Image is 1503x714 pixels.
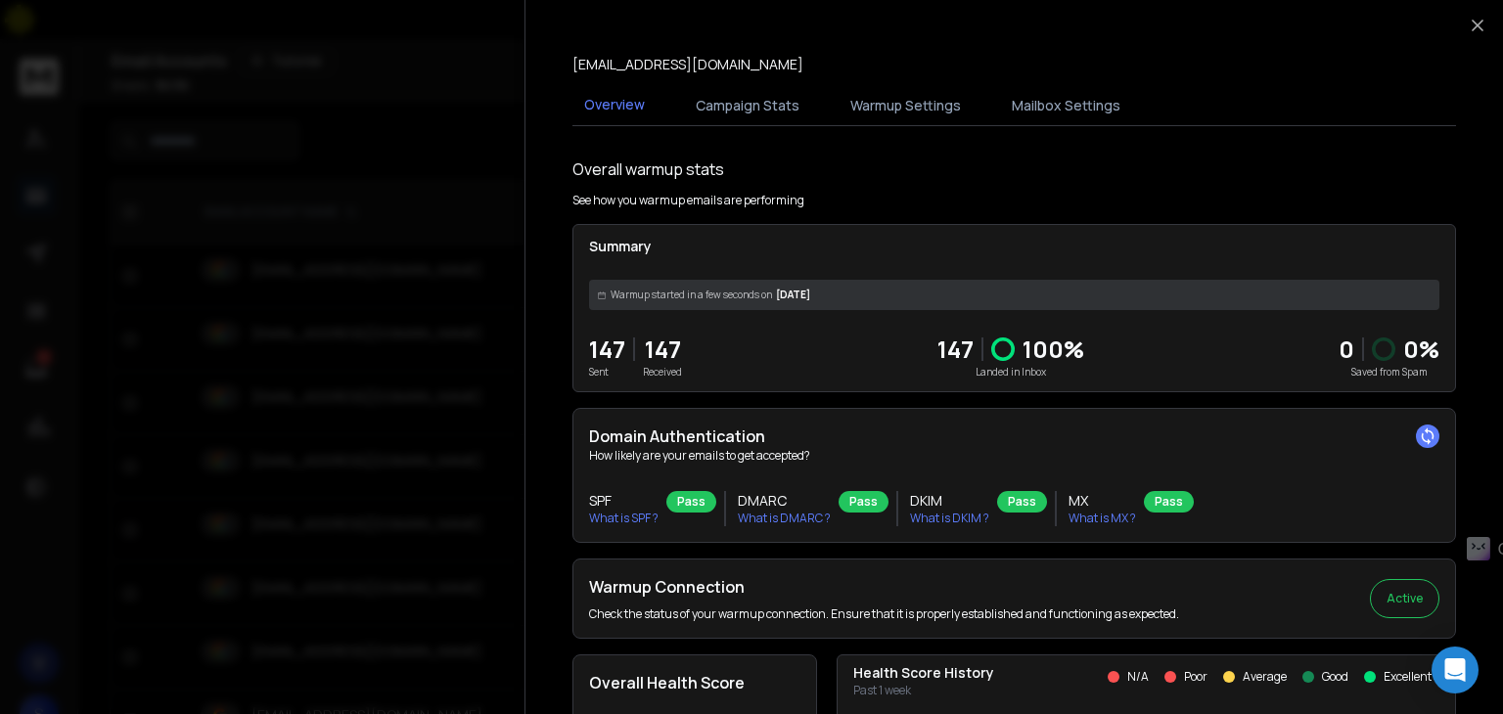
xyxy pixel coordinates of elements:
p: 147 [589,334,625,365]
button: Warmup Settings [839,84,973,127]
span: Warmup started in a few seconds on [611,288,772,302]
button: Mailbox Settings [1000,84,1132,127]
h3: MX [1069,491,1136,511]
div: Pass [997,491,1047,513]
p: What is DMARC ? [738,511,831,526]
p: Average [1243,669,1287,685]
h3: DMARC [738,491,831,511]
p: Summary [589,237,1439,256]
p: Landed in Inbox [937,365,1084,379]
p: What is DKIM ? [910,511,989,526]
p: 147 [937,334,974,365]
div: Pass [839,491,888,513]
h1: Overall warmup stats [572,157,724,181]
h2: Warmup Connection [589,575,1179,599]
button: Active [1370,579,1439,618]
button: Campaign Stats [684,84,811,127]
p: Check the status of your warmup connection. Ensure that it is properly established and functionin... [589,606,1179,622]
strong: 0 [1339,333,1354,365]
div: [DATE] [589,280,1439,310]
h3: SPF [589,491,659,511]
p: 147 [643,334,682,365]
p: 100 % [1023,334,1084,365]
p: What is MX ? [1069,511,1136,526]
p: Good [1322,669,1348,685]
p: Saved from Spam [1339,365,1439,379]
div: Pass [1144,491,1194,513]
div: Pass [666,491,716,513]
p: What is SPF ? [589,511,659,526]
div: Open Intercom Messenger [1432,647,1479,693]
h2: Overall Health Score [589,671,800,694]
p: 0 % [1403,334,1439,365]
h2: Domain Authentication [589,424,1439,448]
h3: DKIM [910,491,989,511]
p: [EMAIL_ADDRESS][DOMAIN_NAME] [572,55,803,74]
p: Sent [589,365,625,379]
p: N/A [1127,669,1149,685]
p: How likely are your emails to get accepted? [589,448,1439,464]
p: Received [643,365,682,379]
p: Past 1 week [853,683,994,698]
p: Poor [1184,669,1207,685]
button: Overview [572,83,657,128]
p: See how you warmup emails are performing [572,193,804,208]
p: Excellent [1384,669,1432,685]
p: Health Score History [853,663,994,683]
